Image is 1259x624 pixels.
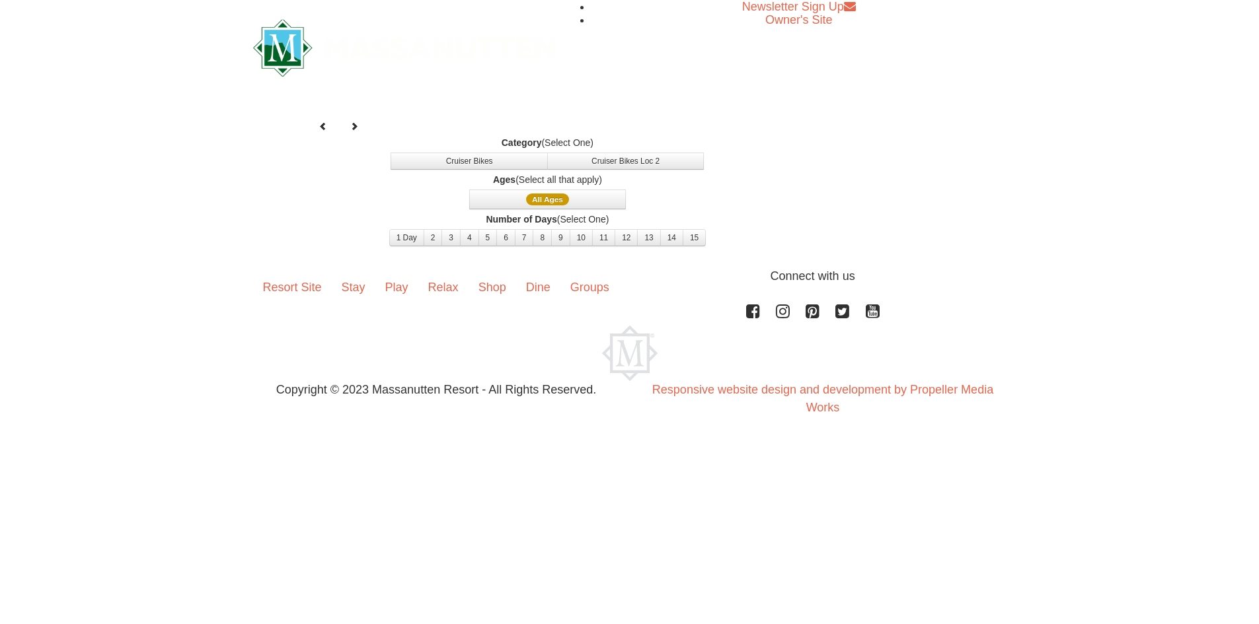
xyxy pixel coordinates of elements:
img: Massanutten Resort Logo [253,19,556,77]
button: 1 Day [389,229,424,246]
label: (Select One) [310,213,786,226]
label: (Select One) [310,136,786,149]
a: Relax [418,267,469,308]
span: All Ages [526,193,569,205]
button: 11 [592,229,615,246]
a: Owner's Site [765,13,832,26]
button: 15 [683,229,706,246]
p: Connect with us [253,267,1007,285]
img: Massanutten Resort Logo [602,326,658,381]
strong: Ages [493,174,515,185]
button: 6 [496,229,515,246]
button: 4 [460,229,479,246]
button: 10 [570,229,593,246]
a: Stay [332,267,375,308]
button: 14 [660,229,683,246]
a: Shop [469,267,516,308]
a: Groups [560,267,619,308]
button: 12 [615,229,638,246]
label: (Select all that apply) [310,173,786,186]
strong: Number of Days [486,214,556,225]
button: Cruiser Bikes [391,153,548,170]
strong: Category [502,137,542,148]
button: 9 [551,229,570,246]
button: 8 [533,229,552,246]
a: Responsive website design and development by Propeller Media Works [652,383,993,414]
button: 3 [441,229,461,246]
button: 2 [424,229,443,246]
p: Copyright © 2023 Massanutten Resort - All Rights Reserved. [243,381,630,399]
a: Play [375,267,418,308]
a: Massanutten Resort [253,30,556,61]
button: 13 [637,229,660,246]
button: 7 [515,229,534,246]
button: Cruiser Bikes Loc 2 [547,153,705,170]
button: 5 [478,229,498,246]
button: All Ages [469,190,627,209]
a: Resort Site [253,267,332,308]
a: Dine [516,267,560,308]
